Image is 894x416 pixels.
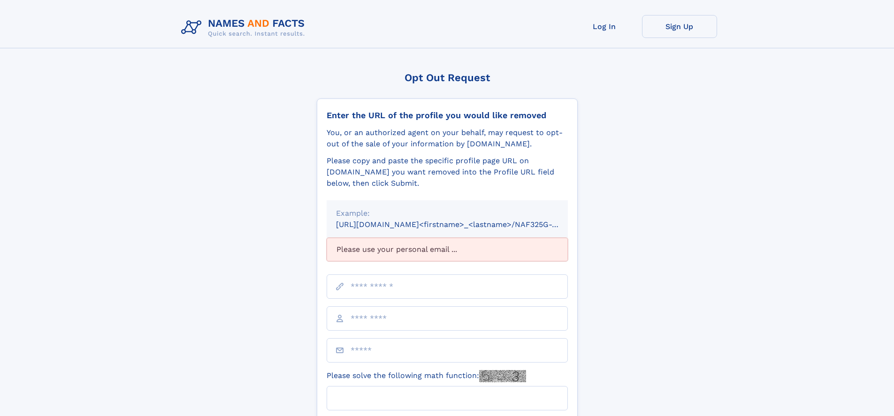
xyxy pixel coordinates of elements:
div: Please use your personal email ... [327,238,568,261]
div: Enter the URL of the profile you would like removed [327,110,568,121]
label: Please solve the following math function: [327,370,526,382]
a: Sign Up [642,15,717,38]
div: You, or an authorized agent on your behalf, may request to opt-out of the sale of your informatio... [327,127,568,150]
div: Opt Out Request [317,72,578,83]
div: Please copy and paste the specific profile page URL on [DOMAIN_NAME] you want removed into the Pr... [327,155,568,189]
a: Log In [567,15,642,38]
small: [URL][DOMAIN_NAME]<firstname>_<lastname>/NAF325G-xxxxxxxx [336,220,586,229]
img: Logo Names and Facts [177,15,313,40]
div: Example: [336,208,558,219]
